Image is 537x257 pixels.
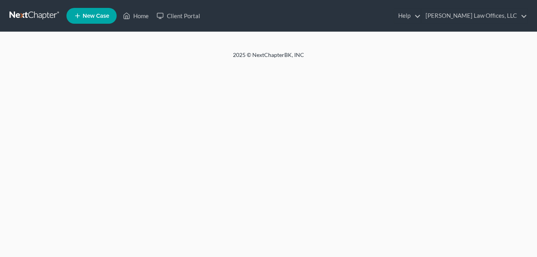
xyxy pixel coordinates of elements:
a: [PERSON_NAME] Law Offices, LLC [422,9,527,23]
new-legal-case-button: New Case [66,8,117,24]
a: Client Portal [153,9,204,23]
div: 2025 © NextChapterBK, INC [43,51,494,65]
a: Help [394,9,421,23]
a: Home [119,9,153,23]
